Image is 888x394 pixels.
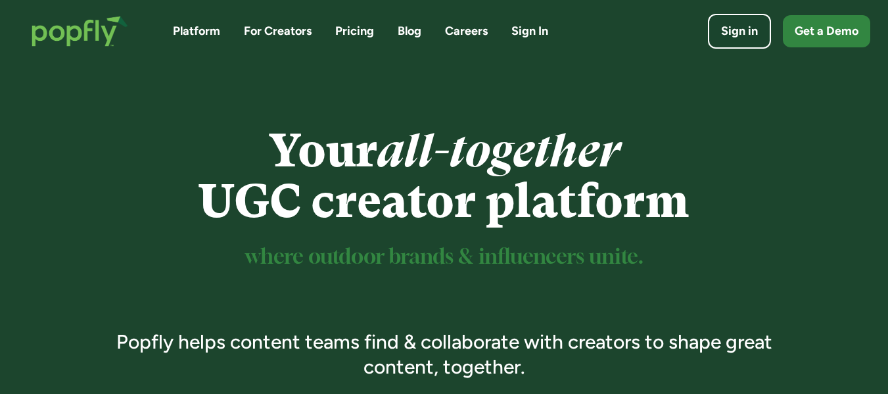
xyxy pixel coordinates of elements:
a: Careers [445,23,488,39]
a: home [18,3,141,60]
h1: Your UGC creator platform [97,126,791,227]
a: For Creators [244,23,312,39]
div: Get a Demo [795,23,858,39]
sup: where outdoor brands & influencers unite. [245,247,643,268]
a: Get a Demo [783,15,870,47]
em: all-together [377,124,620,178]
a: Blog [398,23,421,39]
a: Sign In [511,23,548,39]
a: Pricing [335,23,374,39]
a: Platform [173,23,220,39]
a: Sign in [708,14,771,49]
h3: Popfly helps content teams find & collaborate with creators to shape great content, together. [97,330,791,379]
div: Sign in [721,23,758,39]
